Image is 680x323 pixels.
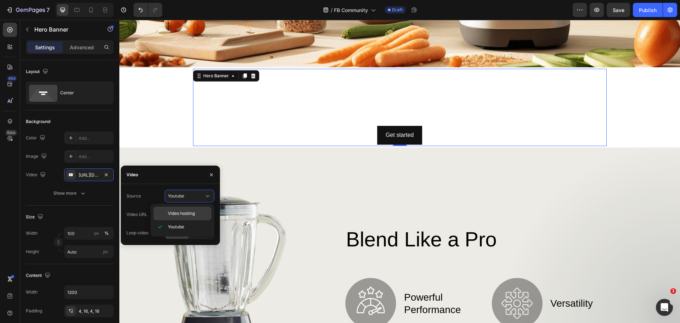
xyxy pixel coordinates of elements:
[79,308,112,314] div: 4, 16, 4, 16
[258,106,303,125] button: Get started
[26,170,47,180] div: Video
[26,249,39,255] label: Height
[431,276,511,291] p: versatility
[656,299,673,316] iframe: Intercom live chat
[7,76,17,81] div: 450
[168,210,195,217] span: Video hosting
[168,193,184,199] span: Youtube
[613,7,624,13] span: Save
[26,271,52,280] div: Content
[26,308,42,314] div: Padding
[70,44,94,51] p: Advanced
[64,245,114,258] input: px
[26,212,45,222] div: Size
[79,154,112,160] div: Add...
[26,118,50,125] div: Background
[94,230,99,236] div: px
[46,6,50,14] p: 7
[26,289,38,295] div: Width
[168,224,184,230] span: Youtube
[126,172,138,178] div: Video
[60,85,103,101] div: Center
[334,6,368,14] span: FB Community
[3,3,53,17] button: 7
[372,258,423,309] img: gempages_550211985971610701-37d90655-2c78-4280-9a58-7933efee3c56.svg
[266,110,294,121] div: Get started
[92,229,101,238] button: %
[64,286,113,299] input: Auto
[26,230,38,236] label: Width
[392,7,403,13] span: Draft
[607,3,630,17] button: Save
[83,53,111,59] div: Hero Banner
[119,20,680,323] iframe: To enrich screen reader interactions, please activate Accessibility in Grammarly extension settings
[226,258,277,309] img: gempages_550211985971610701-743481a4-a30a-4783-9ed7-8501c0b937c8.svg
[64,227,114,240] input: px%
[104,230,109,236] div: %
[165,190,214,202] button: Youtube
[79,135,112,141] div: Add...
[285,271,364,296] p: powerful performance
[639,6,657,14] div: Publish
[134,3,162,17] div: Undo/Redo
[26,133,47,143] div: Color
[126,230,148,236] div: Loop video
[126,211,147,218] div: Video URL
[633,3,663,17] button: Publish
[103,249,108,254] span: px
[35,44,55,51] p: Settings
[126,193,141,199] div: Source
[26,187,114,200] button: Show more
[331,6,333,14] span: /
[53,190,86,197] div: Show more
[226,203,512,235] h2: Blend Like a Pro
[34,25,95,34] p: Hero Banner
[670,288,676,294] span: 1
[79,172,99,178] div: [URL][DOMAIN_NAME]
[5,130,17,135] div: Beta
[26,152,48,161] div: Image
[102,229,111,238] button: px
[26,67,50,77] div: Layout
